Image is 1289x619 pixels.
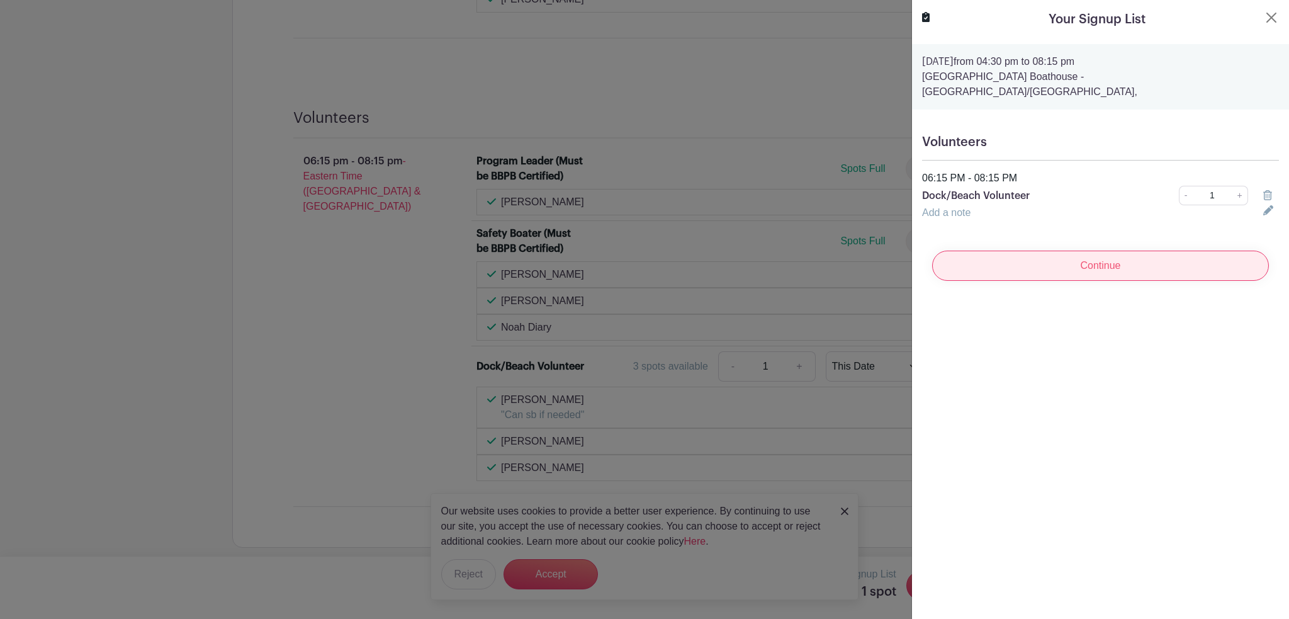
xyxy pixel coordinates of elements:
a: Add a note [922,207,971,218]
div: 06:15 PM - 08:15 PM [915,171,1286,186]
p: from 04:30 pm to 08:15 pm [922,54,1279,69]
a: - [1179,186,1193,205]
input: Continue [932,251,1269,281]
h5: Volunteers [922,135,1279,150]
p: [GEOGRAPHIC_DATA] Boathouse - [GEOGRAPHIC_DATA]/[GEOGRAPHIC_DATA], [922,69,1279,99]
h5: Your Signup List [1049,10,1145,29]
p: Dock/Beach Volunteer [922,188,1124,203]
a: + [1232,186,1248,205]
button: Close [1264,10,1279,25]
strong: [DATE] [922,57,954,67]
